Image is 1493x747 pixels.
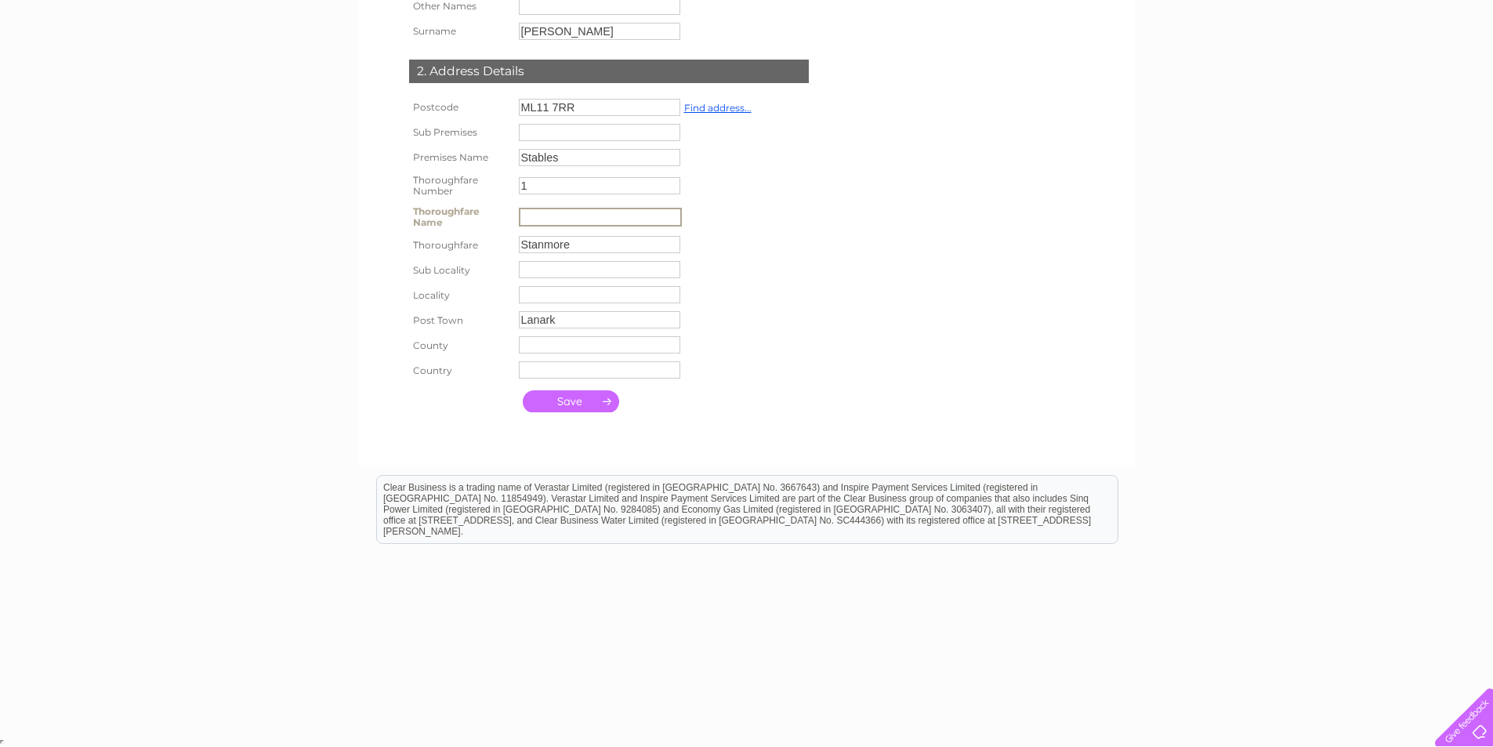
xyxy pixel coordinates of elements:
th: Postcode [405,95,515,120]
div: Clear Business is a trading name of Verastar Limited (registered in [GEOGRAPHIC_DATA] No. 3667643... [377,9,1118,76]
th: Sub Locality [405,257,515,282]
input: Submit [523,390,619,412]
a: Log out [1441,67,1478,78]
th: County [405,332,515,357]
img: logo.png [53,41,132,89]
div: 2. Address Details [409,60,809,83]
th: Surname [405,19,515,44]
a: 0333 014 3131 [1198,8,1306,27]
a: Find address... [684,102,752,114]
a: Telecoms [1300,67,1347,78]
a: Water [1217,67,1247,78]
th: Locality [405,282,515,307]
th: Thoroughfare [405,232,515,257]
a: Contact [1389,67,1427,78]
th: Thoroughfare Name [405,201,515,233]
th: Thoroughfare Number [405,170,515,201]
a: Energy [1256,67,1291,78]
th: Premises Name [405,145,515,170]
a: Blog [1357,67,1379,78]
th: Sub Premises [405,120,515,145]
th: Post Town [405,307,515,332]
th: Country [405,357,515,383]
